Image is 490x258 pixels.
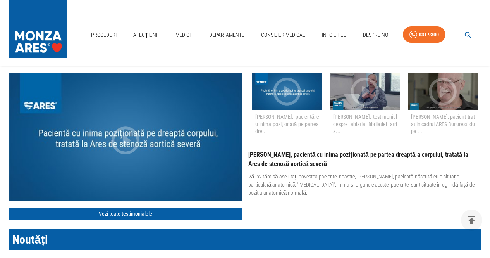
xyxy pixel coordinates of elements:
span: Noutăți [12,233,48,246]
h5: [PERSON_NAME], testimonial despre ablatia fibrilatiei atria... [333,113,397,135]
a: Vezi toate testimonialele [9,208,242,220]
a: 031 9300 [403,26,445,43]
a: Info Utile [319,27,349,43]
a: Medici [171,27,196,43]
button: [PERSON_NAME], pacient tratat in cadrul ARES Bucuresti dupa ... [408,73,478,138]
a: Afecțiuni [130,27,160,43]
h5: [PERSON_NAME], pacientă cu inima poziționată pe partea dre... [255,113,319,135]
a: Despre Noi [360,27,392,43]
p: [PERSON_NAME], pacientă cu inima poziționată pe partea dreaptă a corpului, tratată la Ares de ste... [248,150,481,169]
button: [PERSON_NAME], testimonial despre ablatia fibrilatiei atria... [330,73,400,138]
button: [PERSON_NAME], pacientă cu inima poziționată pe partea dre... [252,73,322,138]
p: Vă invităm să ascultați povestea pacientei noastre, [PERSON_NAME], pacientă născută cu o situație... [248,173,481,197]
h5: [PERSON_NAME], pacient tratat in cadrul ARES Bucuresti dupa ... [411,113,475,135]
a: Departamente [206,27,248,43]
a: Consilier Medical [258,27,308,43]
a: Proceduri [88,27,120,43]
div: 031 9300 [419,30,439,40]
button: delete [461,210,482,231]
